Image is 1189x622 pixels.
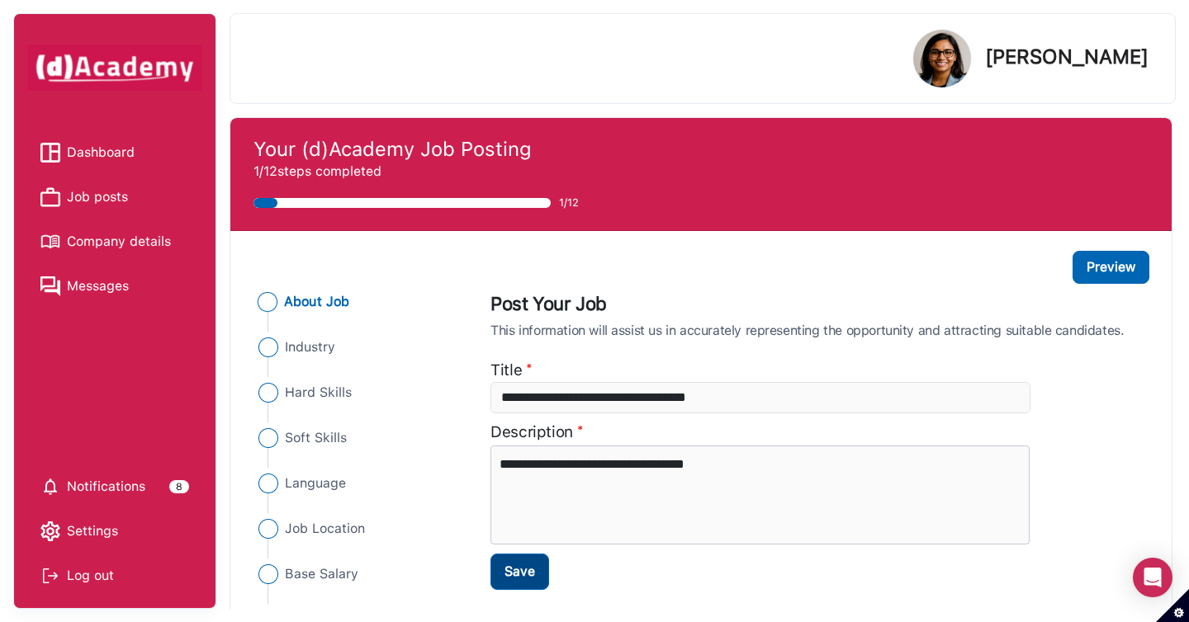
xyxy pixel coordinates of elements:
[40,566,60,586] img: Log out
[258,337,278,357] img: ...
[254,564,461,584] li: Close
[285,519,365,539] span: Job Location
[67,229,171,254] span: Company details
[1073,251,1149,284] button: Preview
[1133,558,1172,597] div: Open Intercom Messenger
[40,232,60,252] img: Company details icon
[285,474,346,493] span: Language
[40,140,189,165] a: Dashboard iconDashboard
[285,337,335,357] span: Industry
[490,323,1142,339] p: This information will assist us in accurately representing the opportunity and attracting suitabl...
[40,563,189,588] div: Log out
[67,274,129,299] span: Messages
[258,383,278,403] img: ...
[254,474,461,493] li: Close
[253,162,1149,181] p: 1/12 steps completed
[285,292,350,312] span: About Job
[258,519,278,539] img: ...
[258,428,278,448] img: ...
[985,47,1149,67] p: [PERSON_NAME]
[490,359,522,383] label: Title
[258,564,278,584] img: ...
[67,474,145,499] span: Notifications
[40,229,189,254] a: Company details iconCompany details
[258,474,278,493] img: ...
[40,276,60,296] img: Messages icon
[40,477,60,497] img: setting
[559,195,579,211] span: 1/12
[285,428,347,448] span: Soft Skills
[40,187,60,207] img: Job posts icon
[67,185,128,210] span: Job posts
[254,383,461,403] li: Close
[27,45,202,91] img: dAcademy
[253,138,1149,162] h4: Your (d)Academy Job Posting
[1156,589,1189,622] button: Set cookie preferences
[67,519,118,544] span: Settings
[490,554,549,590] button: Save
[40,185,189,210] a: Job posts iconJob posts
[490,421,573,445] label: Description
[504,562,535,582] div: Save
[67,140,135,165] span: Dashboard
[253,292,462,312] li: Close
[490,290,1142,323] label: Post Your Job
[254,337,461,357] li: Close
[40,143,60,163] img: Dashboard icon
[285,383,352,403] span: Hard Skills
[40,274,189,299] a: Messages iconMessages
[285,564,358,584] span: Base Salary
[254,519,461,539] li: Close
[913,30,971,87] img: Profile
[258,292,277,312] img: ...
[40,521,60,541] img: setting
[169,480,189,493] div: 8
[254,428,461,448] li: Close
